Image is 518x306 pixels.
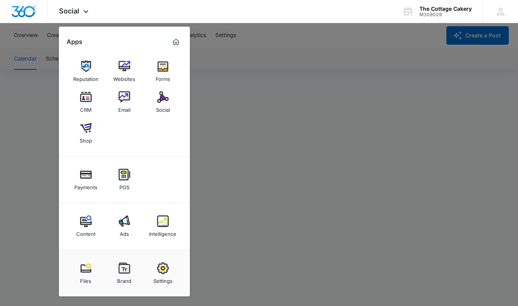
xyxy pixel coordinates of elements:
div: account name [419,6,472,12]
div: Content [76,227,96,237]
div: POS [119,180,129,190]
div: Forms [156,72,170,82]
div: Websites [113,72,135,82]
div: Settings [153,274,173,284]
div: Social [156,103,170,113]
a: POS [110,165,139,194]
a: Reputation [71,57,101,86]
a: Marketing 360® Dashboard [170,36,182,48]
a: Brand [110,259,139,288]
div: CRM [80,103,92,113]
a: Ads [110,212,139,241]
a: Content [71,212,101,241]
div: Payments [74,180,97,190]
div: Intelligence [149,227,176,237]
a: Email [110,87,139,117]
a: Files [71,259,101,288]
a: Social [148,87,178,117]
h2: Apps [67,38,82,45]
span: Social [59,7,79,15]
a: Forms [148,57,178,86]
div: Reputation [73,72,99,82]
a: CRM [71,87,101,117]
div: Shop [80,134,92,144]
div: account id [419,12,472,17]
div: Ads [120,227,129,237]
a: Websites [110,57,139,86]
div: Files [80,274,91,284]
div: Brand [117,274,131,284]
a: Payments [71,165,101,194]
div: Email [118,103,131,113]
a: Shop [71,118,101,148]
a: Intelligence [148,212,178,241]
a: Settings [148,259,178,288]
